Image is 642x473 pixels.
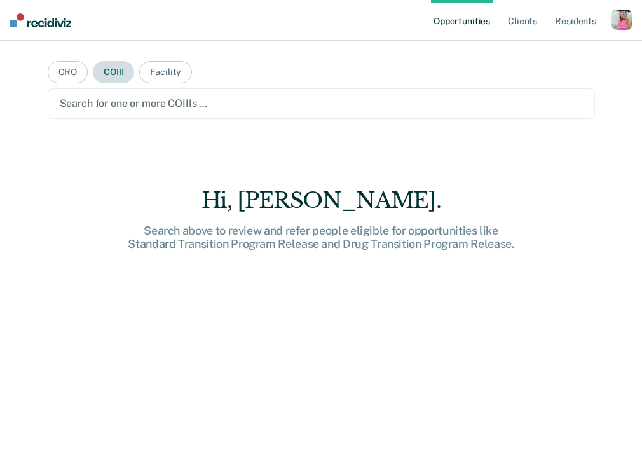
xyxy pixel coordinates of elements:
button: CRO [48,61,88,83]
div: Hi, [PERSON_NAME]. [118,188,524,214]
img: Recidiviz [10,13,71,27]
button: COIII [93,61,134,83]
div: Search above to review and refer people eligible for opportunities like Standard Transition Progr... [118,224,524,251]
button: Facility [139,61,192,83]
